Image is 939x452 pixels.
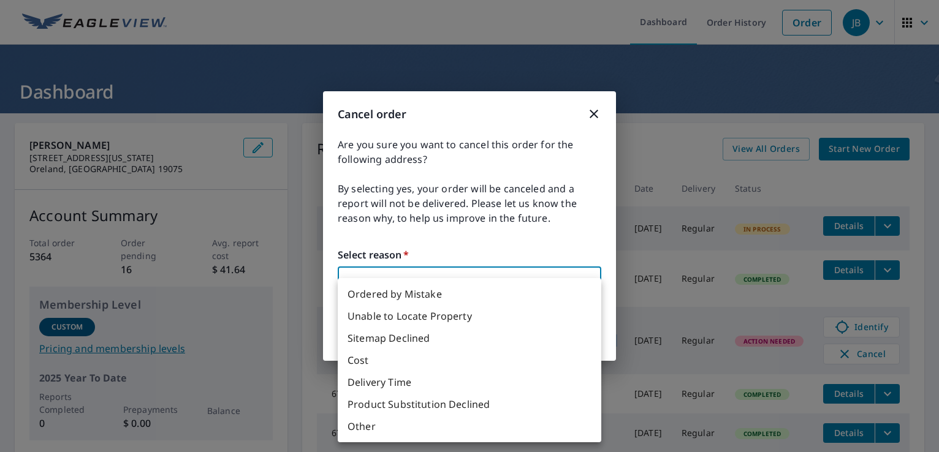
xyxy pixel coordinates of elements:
[338,393,601,415] li: Product Substitution Declined
[338,327,601,349] li: Sitemap Declined
[338,283,601,305] li: Ordered by Mistake
[338,371,601,393] li: Delivery Time
[338,305,601,327] li: Unable to Locate Property
[338,415,601,437] li: Other
[338,349,601,371] li: Cost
